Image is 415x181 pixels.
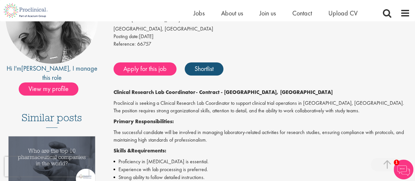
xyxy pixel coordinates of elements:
div: [DATE] [114,33,410,40]
a: Contact [292,9,312,17]
strong: Skills & [114,147,131,154]
p: Proclinical is seeking a Clinical Research Lab Coordinator to support clinical trial operations i... [114,100,410,115]
label: Reference: [114,40,136,48]
div: Hi I'm , I manage this role [5,64,99,82]
a: [PERSON_NAME] [21,64,69,73]
div: [GEOGRAPHIC_DATA], [GEOGRAPHIC_DATA] [114,25,410,33]
img: Chatbot [394,160,413,179]
a: View my profile [19,84,85,92]
a: Join us [259,9,276,17]
li: Experience with lab processing is preferred. [114,166,410,173]
span: Posting date: [114,33,139,40]
strong: - Contract - [GEOGRAPHIC_DATA], [GEOGRAPHIC_DATA] [196,89,333,96]
a: Apply for this job [114,62,176,76]
strong: Clinical Research Lab Coordinator [114,89,196,96]
span: 66757 [137,40,151,47]
a: About us [221,9,243,17]
a: Jobs [194,9,205,17]
li: Proficiency in [MEDICAL_DATA] is essential. [114,158,410,166]
a: Shortlist [185,62,223,76]
a: Upload CV [328,9,358,17]
strong: Requirements: [131,147,166,154]
span: View my profile [19,82,78,96]
h3: Similar posts [22,112,82,128]
p: The successful candidate will be involved in managing laboratory-related activities for research ... [114,129,410,144]
strong: Primary Responsibilities: [114,118,174,125]
span: 1 [394,160,399,165]
iframe: reCAPTCHA [5,157,89,176]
